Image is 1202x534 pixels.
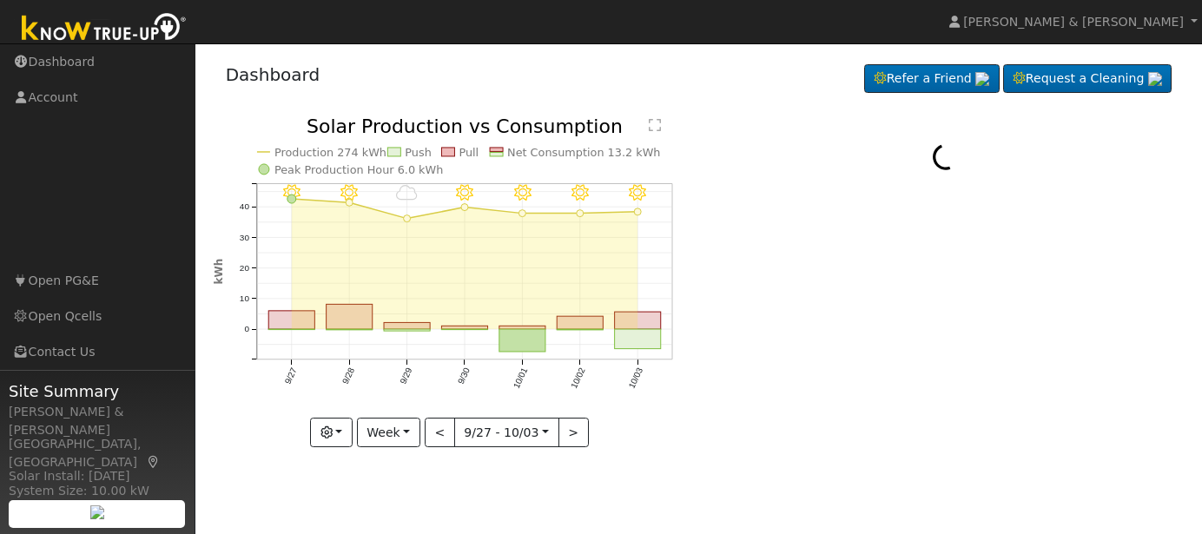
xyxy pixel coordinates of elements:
[326,329,372,330] rect: onclick=""
[1003,64,1172,94] a: Request a Cleaning
[346,200,353,207] circle: onclick=""
[90,505,104,519] img: retrieve
[499,326,545,330] rect: onclick=""
[627,366,645,391] text: 10/03
[512,366,530,391] text: 10/01
[558,418,589,447] button: >
[649,118,661,132] text: 
[213,259,225,285] text: kWh
[9,403,186,439] div: [PERSON_NAME] & [PERSON_NAME]
[569,366,587,391] text: 10/02
[239,202,249,212] text: 40
[239,293,249,303] text: 10
[146,455,162,469] a: Map
[9,379,186,403] span: Site Summary
[441,329,487,330] rect: onclick=""
[1148,72,1162,86] img: retrieve
[405,146,431,159] text: Push
[629,185,646,202] i: 10/03 - MostlyClear
[577,210,584,217] circle: onclick=""
[499,329,545,352] rect: onclick=""
[9,467,186,485] div: Solar Install: [DATE]
[274,163,444,176] text: Peak Production Hour 6.0 kWh
[403,215,410,222] circle: onclick=""
[384,323,430,330] rect: onclick=""
[456,185,473,202] i: 9/30 - MostlyClear
[513,185,531,202] i: 10/01 - Clear
[283,185,300,202] i: 9/27 - Clear
[384,329,430,331] rect: onclick=""
[557,317,603,330] rect: onclick=""
[456,366,472,386] text: 9/30
[459,146,479,159] text: Pull
[239,263,249,273] text: 20
[615,312,661,329] rect: onclick=""
[518,210,525,217] circle: onclick=""
[274,146,386,159] text: Production 274 kWh
[864,64,1000,94] a: Refer a Friend
[357,418,420,447] button: Week
[454,418,559,447] button: 9/27 - 10/03
[398,366,413,386] text: 9/29
[287,194,295,203] circle: onclick=""
[425,418,455,447] button: <
[307,115,623,137] text: Solar Production vs Consumption
[226,64,320,85] a: Dashboard
[9,482,186,500] div: System Size: 10.00 kW
[507,146,661,159] text: Net Consumption 13.2 kWh
[13,10,195,49] img: Know True-Up
[571,185,589,202] i: 10/02 - MostlyClear
[634,208,641,215] circle: onclick=""
[340,366,356,386] text: 9/28
[975,72,989,86] img: retrieve
[340,185,358,202] i: 9/28 - Clear
[396,185,418,202] i: 9/29 - Cloudy
[244,325,249,334] text: 0
[441,326,487,330] rect: onclick=""
[282,366,298,386] text: 9/27
[268,329,314,330] rect: onclick=""
[461,204,468,211] circle: onclick=""
[268,311,314,329] rect: onclick=""
[615,329,661,349] rect: onclick=""
[239,233,249,242] text: 30
[963,15,1184,29] span: [PERSON_NAME] & [PERSON_NAME]
[557,329,603,330] rect: onclick=""
[326,305,372,330] rect: onclick=""
[9,435,186,471] div: [GEOGRAPHIC_DATA], [GEOGRAPHIC_DATA]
